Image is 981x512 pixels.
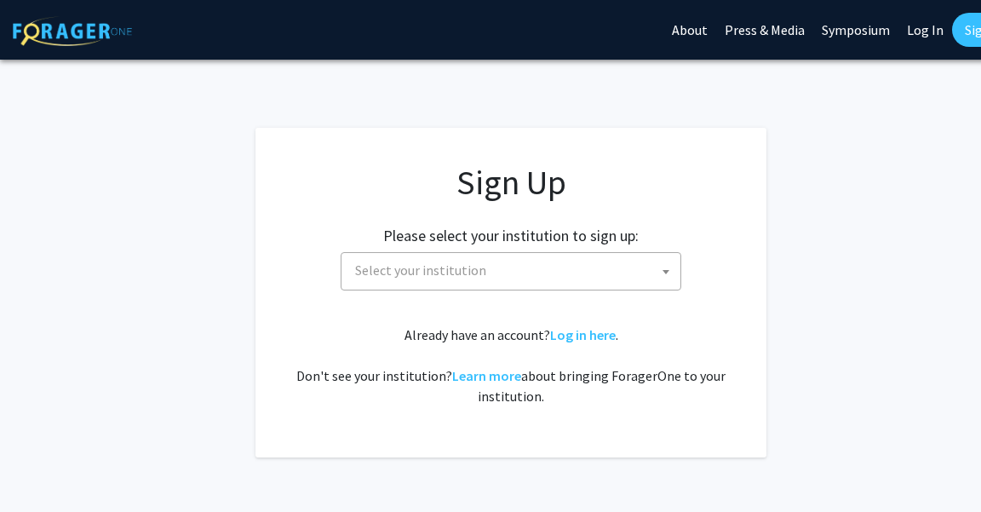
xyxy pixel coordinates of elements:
span: Select your institution [348,253,680,288]
img: ForagerOne Logo [13,16,132,46]
a: Log in here [550,326,616,343]
h1: Sign Up [290,162,732,203]
a: Learn more about bringing ForagerOne to your institution [452,367,521,384]
div: Already have an account? . Don't see your institution? about bringing ForagerOne to your institut... [290,325,732,406]
h2: Please select your institution to sign up: [383,227,639,245]
span: Select your institution [355,262,486,279]
span: Select your institution [341,252,681,291]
